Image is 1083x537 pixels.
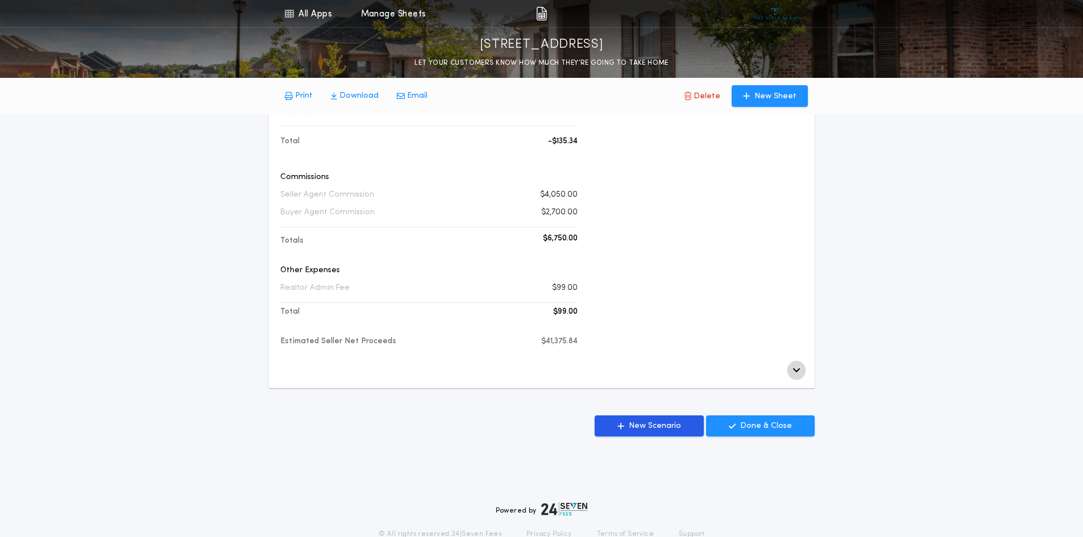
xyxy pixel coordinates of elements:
p: $6,750.00 [543,233,578,244]
p: Realtor Admin Fee [280,282,350,294]
button: New Scenario [595,415,704,436]
img: logo [541,502,588,516]
p: New Scenario [629,421,681,432]
p: -$135.34 [548,136,578,147]
p: Seller Agent Commission [280,189,374,201]
p: Download [339,90,379,102]
p: $41,375.84 [541,336,578,347]
p: $2,700.00 [541,207,578,218]
button: Delete [675,85,729,107]
p: Email [407,90,428,102]
button: Done & Close [706,415,815,436]
p: Print [295,90,313,102]
p: Other Expenses [280,265,578,276]
p: $4,050.00 [540,189,578,201]
p: $99.00 [552,282,578,294]
img: vs-icon [754,8,796,19]
p: New Sheet [754,91,796,102]
div: Powered by [496,502,588,516]
p: Commissions [280,172,578,183]
p: Delete [694,91,720,102]
p: LET YOUR CUSTOMERS KNOW HOW MUCH THEY’RE GOING TO TAKE HOME [414,57,669,69]
button: Email [388,86,437,106]
p: Total [280,306,300,318]
p: Totals [280,235,304,247]
p: $99.00 [553,306,578,318]
p: Buyer Agent Commission [280,207,375,218]
img: img [536,7,547,20]
p: Total [280,136,300,147]
p: Estimated Seller Net Proceeds [280,336,396,347]
p: [STREET_ADDRESS] [480,36,604,54]
button: Print [276,86,322,106]
button: Download [322,86,388,106]
p: Done & Close [740,421,792,432]
button: New Sheet [732,85,808,107]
